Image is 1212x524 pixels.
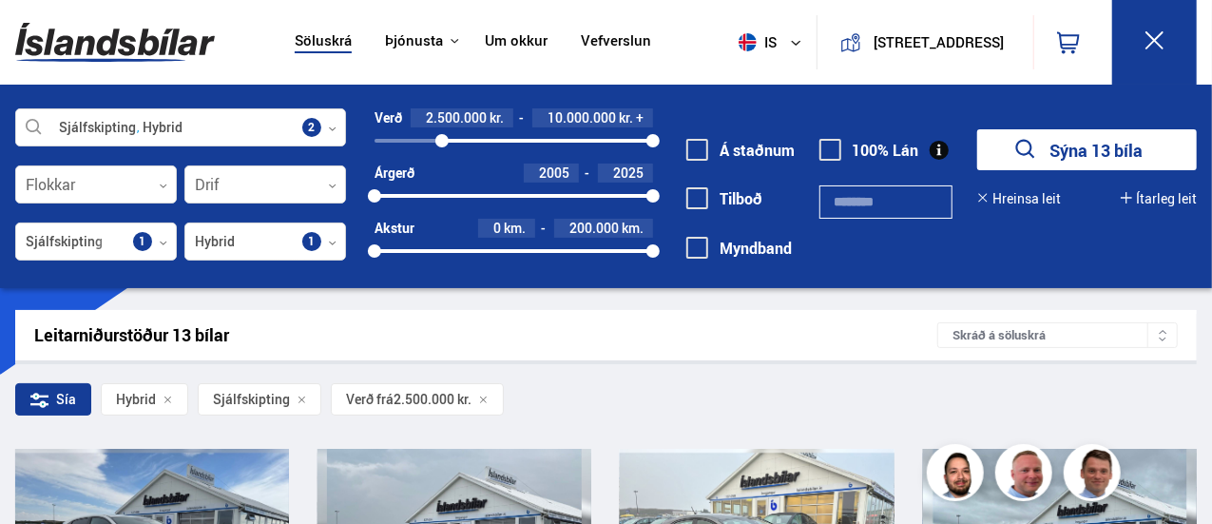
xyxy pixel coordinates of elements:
label: 100% Lán [819,142,919,159]
span: Sjálfskipting [213,392,290,407]
button: Hreinsa leit [977,191,1061,206]
span: + [636,110,644,126]
a: [STREET_ADDRESS] [828,15,1022,69]
img: FbJEzSuNWCJXmdc-.webp [1067,447,1124,504]
span: 2.500.000 [426,108,487,126]
div: Árgerð [375,165,414,181]
img: svg+xml;base64,PHN2ZyB4bWxucz0iaHR0cDovL3d3dy53My5vcmcvMjAwMC9zdmciIHdpZHRoPSI1MTIiIGhlaWdodD0iNT... [739,33,757,51]
button: [STREET_ADDRESS] [869,34,1009,50]
img: nhp88E3Fdnt1Opn2.png [930,447,987,504]
div: Skráð á söluskrá [937,322,1178,348]
button: Þjónusta [385,32,443,50]
a: Um okkur [485,32,548,52]
div: Leitarniðurstöður 13 bílar [34,325,937,345]
label: Myndband [686,240,792,257]
img: G0Ugv5HjCgRt.svg [15,11,215,73]
div: Verð [375,110,402,126]
span: kr. [619,110,633,126]
span: 200.000 [569,219,619,237]
a: Söluskrá [295,32,352,52]
span: 2025 [613,164,644,182]
img: siFngHWaQ9KaOqBr.png [998,447,1055,504]
button: Ítarleg leit [1121,191,1197,206]
span: is [731,33,779,51]
span: km. [504,221,526,236]
span: 2.500.000 kr. [394,392,471,407]
span: Hybrid [116,392,156,407]
span: Verð frá [346,392,394,407]
button: Open LiveChat chat widget [15,8,72,65]
span: kr. [490,110,504,126]
span: 10.000.000 [548,108,616,126]
button: Sýna 13 bíla [977,129,1197,170]
label: Á staðnum [686,142,795,159]
button: is [731,14,817,70]
span: 2005 [539,164,569,182]
span: 0 [493,219,501,237]
label: Tilboð [686,190,762,207]
div: Sía [15,383,91,416]
a: Vefverslun [581,32,651,52]
div: Akstur [375,221,414,236]
span: km. [622,221,644,236]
